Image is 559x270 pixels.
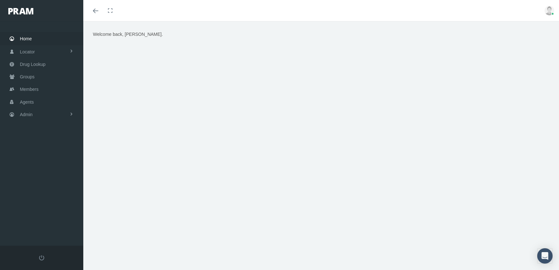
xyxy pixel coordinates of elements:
[20,33,32,45] span: Home
[20,83,38,95] span: Members
[8,8,33,14] img: PRAM_20_x_78.png
[93,32,163,37] span: Welcome back, [PERSON_NAME].
[20,46,35,58] span: Locator
[20,58,45,70] span: Drug Lookup
[20,96,34,108] span: Agents
[20,71,35,83] span: Groups
[20,108,33,121] span: Admin
[537,248,553,264] div: Open Intercom Messenger
[545,6,554,15] img: user-placeholder.jpg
